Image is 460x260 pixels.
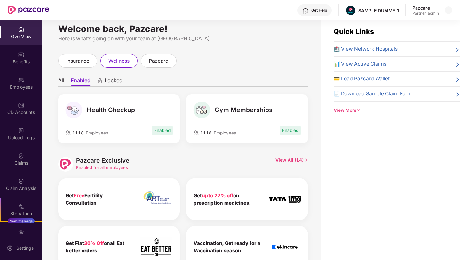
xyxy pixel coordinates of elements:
span: upto 27% off [202,192,233,199]
div: Here is what’s going on with your team at [GEOGRAPHIC_DATA] [58,35,308,43]
img: svg+xml;base64,PHN2ZyBpZD0iU2V0dGluZy0yMHgyMCIgeG1sbnM9Imh0dHA6Ly93d3cudzMub3JnLzIwMDAvc3ZnIiB3aW... [7,245,13,251]
span: right [455,61,460,68]
div: animation [97,78,103,84]
span: 30% Off [84,240,104,246]
img: icon [269,237,301,257]
img: svg+xml;base64,PHN2ZyBpZD0iQ2xhaW0iIHhtbG5zPSJodHRwOi8vd3d3LnczLm9yZy8yMDAwL3N2ZyIgd2lkdGg9IjIwIi... [18,153,24,159]
span: Health Checkup [87,106,135,114]
span: Locked [105,77,123,86]
div: Welcome back, Pazcare! [58,26,308,31]
li: All [58,77,64,86]
span: pazcard [149,57,169,65]
span: Free [74,192,84,199]
span: Pazcare Exclusive [76,157,129,165]
span: Quick Links [334,27,374,36]
span: right [455,91,460,98]
div: Stepathon [1,210,42,217]
img: employeeIcon [193,130,199,135]
span: insurance [66,57,89,65]
img: Pazcare_Alternative_logo-01-01.png [346,6,355,15]
span: 📊 View Active Claims [334,60,386,68]
div: SAMPLE DUMMY 1 [358,7,399,13]
div: View More [334,107,460,114]
img: svg+xml;base64,PHN2ZyBpZD0iVXBsb2FkX0xvZ3MiIGRhdGEtbmFtZT0iVXBsb2FkIExvZ3MiIHhtbG5zPSJodHRwOi8vd3... [18,127,24,134]
img: svg+xml;base64,PHN2ZyBpZD0iQmVuZWZpdHMiIHhtbG5zPSJodHRwOi8vd3d3LnczLm9yZy8yMDAwL3N2ZyIgd2lkdGg9Ij... [18,52,24,58]
span: 💳 Load Pazcard Wallet [334,75,390,83]
span: down [356,108,361,112]
img: svg+xml;base64,PHN2ZyB4bWxucz0iaHR0cDovL3d3dy53My5vcmcvMjAwMC9zdmciIHdpZHRoPSIyMSIgaGVpZ2h0PSIyMC... [18,203,24,210]
b: Get on prescription medicines. [194,192,250,206]
img: svg+xml;base64,PHN2ZyBpZD0iQ2xhaW0iIHhtbG5zPSJodHRwOi8vd3d3LnczLm9yZy8yMDAwL3N2ZyIgd2lkdGg9IjIwIi... [18,178,24,184]
span: Enabled [280,126,301,135]
div: Get Help [311,8,327,13]
span: View All ( 14 ) [275,157,308,172]
img: employeeIcon [65,130,71,135]
li: Enabled [71,77,91,86]
b: Get Flat onall Eat better orders [66,240,124,254]
span: Gym Memberships [215,106,273,114]
span: right [304,158,308,162]
img: svg+xml;base64,PHN2ZyBpZD0iSG9tZSIgeG1sbnM9Imh0dHA6Ly93d3cudzMub3JnLzIwMDAvc3ZnIiB3aWR0aD0iMjAiIG... [18,26,24,33]
b: Vaccination, Get ready for a Vaccination season! [194,240,260,254]
span: 📄 Download Sample Claim Form [334,90,412,98]
img: Health Checkup [65,102,82,118]
img: icon [140,237,172,257]
span: 1118 [199,130,212,135]
img: svg+xml;base64,PHN2ZyBpZD0iRW5kb3JzZW1lbnRzIiB4bWxucz0iaHR0cDovL3d3dy53My5vcmcvMjAwMC9zdmciIHdpZH... [18,229,24,235]
img: logo [60,159,71,170]
img: icon [269,196,301,203]
img: icon [140,191,172,208]
span: Enabled for all employees [76,165,129,171]
span: Enabled [152,126,173,135]
span: 🏥 View Network Hospitals [334,45,398,53]
div: Pazcare [412,5,439,11]
img: svg+xml;base64,PHN2ZyBpZD0iQ0RfQWNjb3VudHMiIGRhdGEtbmFtZT0iQ0QgQWNjb3VudHMiIHhtbG5zPSJodHRwOi8vd3... [18,102,24,109]
div: Settings [14,245,36,251]
span: right [455,46,460,53]
img: svg+xml;base64,PHN2ZyBpZD0iRHJvcGRvd24tMzJ4MzIiIHhtbG5zPSJodHRwOi8vd3d3LnczLm9yZy8yMDAwL3N2ZyIgd2... [446,8,451,13]
span: Employees [214,130,236,135]
span: wellness [108,57,130,65]
img: New Pazcare Logo [8,6,49,14]
span: Employees [86,130,108,135]
span: right [455,76,460,83]
img: svg+xml;base64,PHN2ZyBpZD0iSGVscC0zMngzMiIgeG1sbnM9Imh0dHA6Ly93d3cudzMub3JnLzIwMDAvc3ZnIiB3aWR0aD... [302,8,309,14]
img: Gym Memberships [193,102,210,118]
b: Get Fertility Consultation [66,192,103,206]
div: New Challenge [8,218,35,223]
span: 1118 [71,130,84,135]
div: Partner_admin [412,11,439,16]
img: svg+xml;base64,PHN2ZyBpZD0iRW1wbG95ZWVzIiB4bWxucz0iaHR0cDovL3d3dy53My5vcmcvMjAwMC9zdmciIHdpZHRoPS... [18,77,24,83]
